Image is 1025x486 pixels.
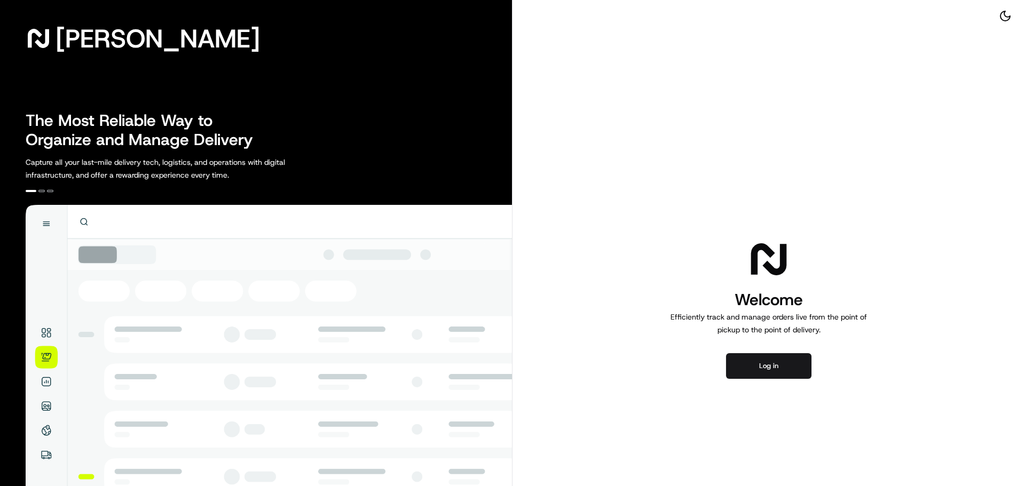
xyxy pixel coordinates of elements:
[56,28,260,49] span: [PERSON_NAME]
[666,289,871,310] h1: Welcome
[726,353,811,379] button: Log in
[26,111,265,149] h2: The Most Reliable Way to Organize and Manage Delivery
[26,156,333,181] p: Capture all your last-mile delivery tech, logistics, and operations with digital infrastructure, ...
[666,310,871,336] p: Efficiently track and manage orders live from the point of pickup to the point of delivery.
